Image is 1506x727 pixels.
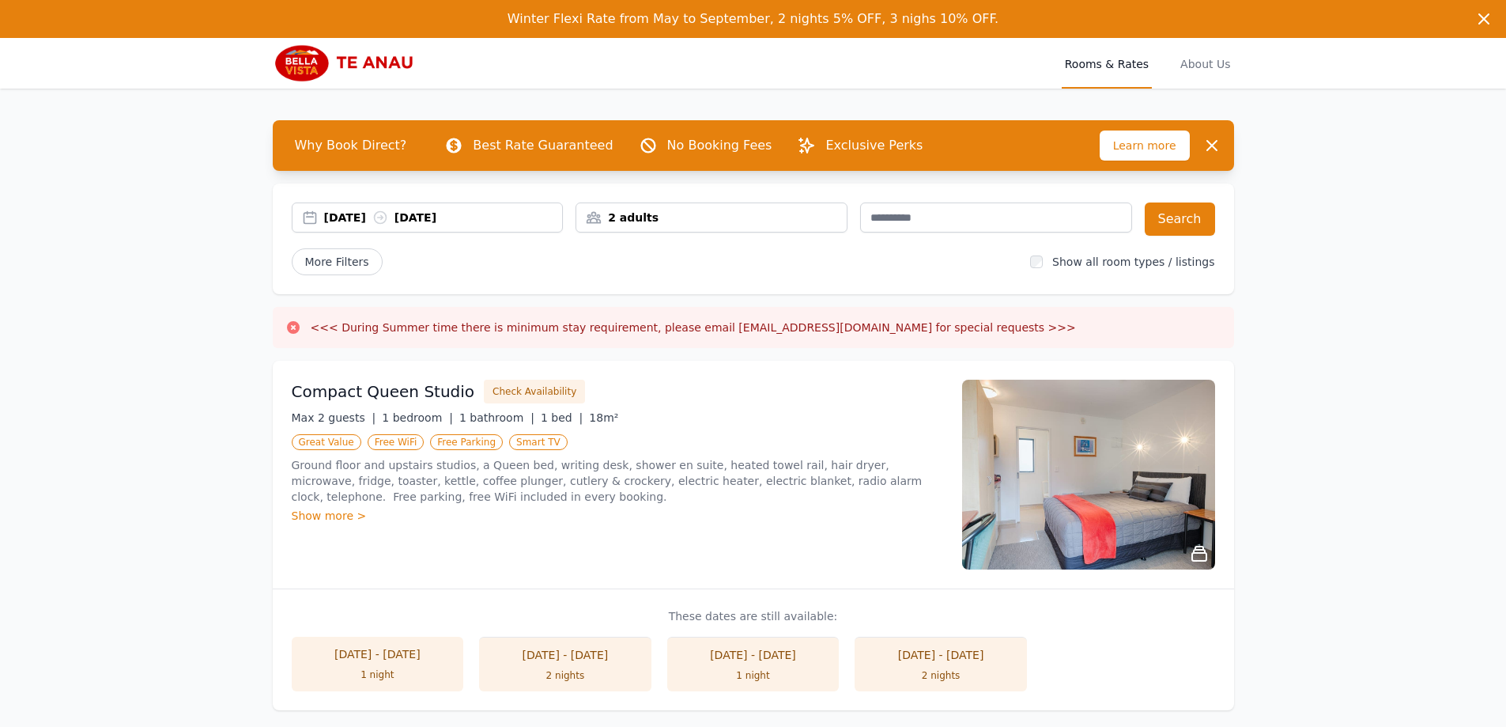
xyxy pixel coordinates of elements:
[308,668,448,681] div: 1 night
[473,136,613,155] p: Best Rate Guaranteed
[1100,131,1190,161] span: Learn more
[683,669,824,682] div: 1 night
[324,210,563,225] div: [DATE] [DATE]
[282,130,420,161] span: Why Book Direct?
[459,411,534,424] span: 1 bathroom |
[368,434,425,450] span: Free WiFi
[495,669,636,682] div: 2 nights
[1145,203,1215,236] button: Search
[576,210,847,225] div: 2 adults
[825,136,923,155] p: Exclusive Perks
[508,11,998,26] span: Winter Flexi Rate from May to September, 2 nights 5% OFF, 3 nighs 10% OFF.
[292,381,475,403] h3: Compact Queen Studio
[589,411,618,424] span: 18m²
[1177,38,1233,89] a: About Us
[541,411,583,424] span: 1 bed |
[292,434,361,450] span: Great Value
[870,669,1011,682] div: 2 nights
[1052,256,1214,268] label: Show all room types / listings
[683,647,824,663] div: [DATE] - [DATE]
[292,608,1215,624] p: These dates are still available:
[292,411,376,424] span: Max 2 guests |
[292,457,943,505] p: Ground floor and upstairs studios, a Queen bed, writing desk, shower en suite, heated towel rail,...
[495,647,636,663] div: [DATE] - [DATE]
[1062,38,1152,89] a: Rooms & Rates
[509,434,568,450] span: Smart TV
[311,320,1076,335] h3: <<< During Summer time there is minimum stay requirement, please email [EMAIL_ADDRESS][DOMAIN_NAM...
[308,646,448,662] div: [DATE] - [DATE]
[273,44,425,82] img: Bella Vista Te Anau
[484,380,585,403] button: Check Availability
[430,434,503,450] span: Free Parking
[870,647,1011,663] div: [DATE] - [DATE]
[667,136,772,155] p: No Booking Fees
[292,248,383,275] span: More Filters
[382,411,453,424] span: 1 bedroom |
[292,508,943,524] div: Show more >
